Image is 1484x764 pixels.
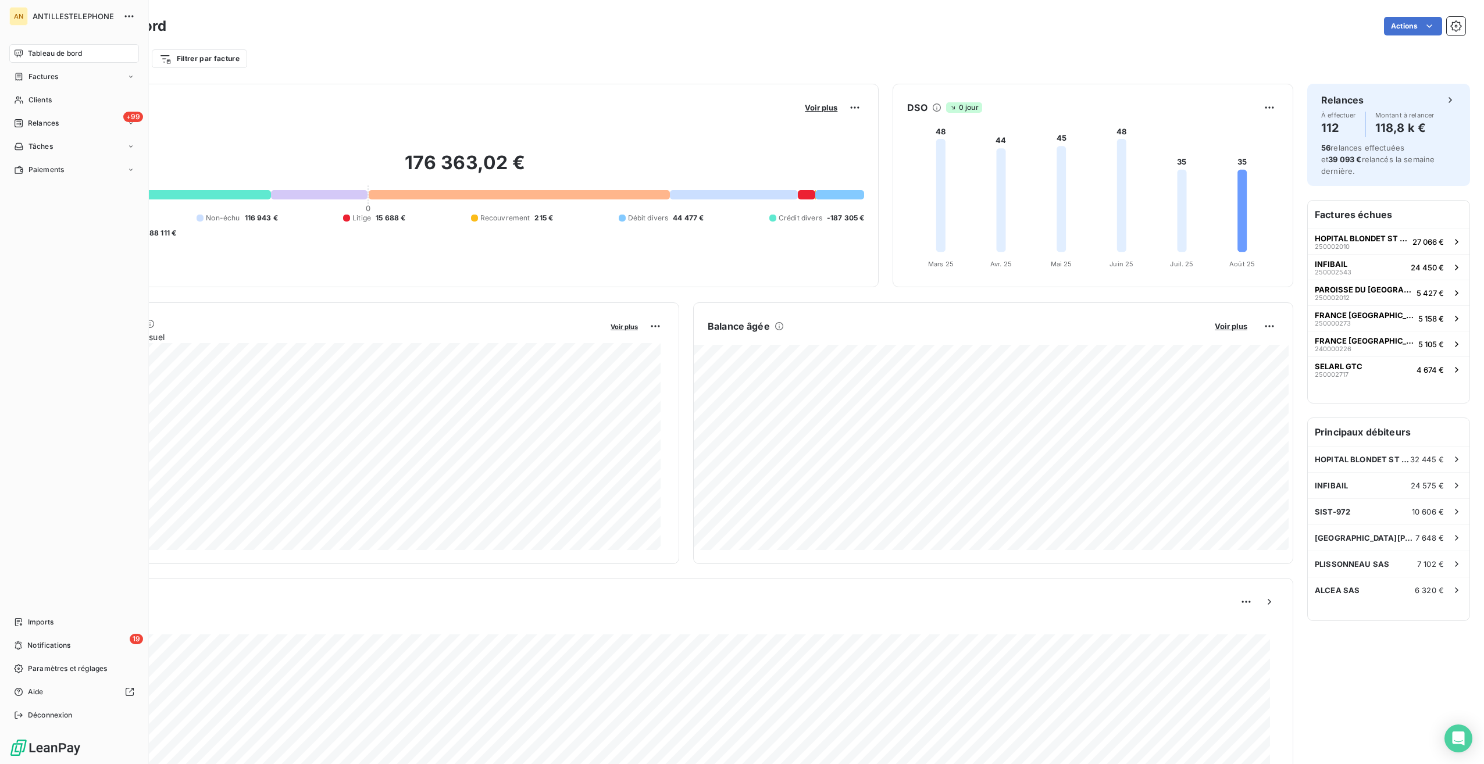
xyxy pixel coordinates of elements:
span: Montant à relancer [1375,112,1435,119]
button: INFIBAIL25000254324 450 € [1308,254,1469,280]
span: Crédit divers [779,213,822,223]
span: INFIBAIL [1315,259,1347,269]
span: Litige [352,213,371,223]
button: Actions [1384,17,1442,35]
span: Voir plus [611,323,638,331]
span: SIST-972 [1315,507,1350,516]
span: 15 688 € [376,213,405,223]
span: 0 [366,204,370,213]
span: Recouvrement [480,213,530,223]
span: 44 477 € [673,213,704,223]
span: Non-échu [206,213,240,223]
tspan: Mars 25 [928,260,954,268]
span: Débit divers [628,213,669,223]
a: Paramètres et réglages [9,659,139,678]
button: Voir plus [801,102,841,113]
span: 6 320 € [1415,586,1444,595]
a: Imports [9,613,139,631]
span: 250002543 [1315,269,1351,276]
span: 7 102 € [1417,559,1444,569]
span: PLISSONNEAU SAS [1315,559,1389,569]
button: Filtrer par facture [152,49,247,68]
span: PAROISSE DU [GEOGRAPHIC_DATA] [1315,285,1412,294]
span: 250002012 [1315,294,1350,301]
h6: DSO [907,101,927,115]
span: 0 jour [946,102,982,113]
span: [GEOGRAPHIC_DATA][PERSON_NAME] [1315,533,1415,542]
span: 27 066 € [1412,237,1444,247]
span: Voir plus [1215,322,1247,331]
span: Tâches [28,141,53,152]
span: Voir plus [805,103,837,112]
a: Tableau de bord [9,44,139,63]
span: Relances [28,118,59,128]
h6: Relances [1321,93,1364,107]
span: 250002010 [1315,243,1350,250]
span: HOPITAL BLONDET ST JOSEPH [1315,234,1408,243]
div: AN [9,7,28,26]
a: Tâches [9,137,139,156]
a: Aide [9,683,139,701]
span: +99 [123,112,143,122]
span: INFIBAIL [1315,481,1348,490]
h6: Factures échues [1308,201,1469,229]
span: HOPITAL BLONDET ST JOSEPH [1315,455,1410,464]
h4: 118,8 k € [1375,119,1435,137]
button: HOPITAL BLONDET ST JOSEPH25000201027 066 € [1308,229,1469,254]
h6: Principaux débiteurs [1308,418,1469,446]
span: Chiffre d'affaires mensuel [66,331,602,343]
span: 56 [1321,143,1330,152]
span: SELARL GTC [1315,362,1362,371]
span: Paiements [28,165,64,175]
span: Aide [28,687,44,697]
button: FRANCE [GEOGRAPHIC_DATA]2500002735 158 € [1308,305,1469,331]
button: SELARL GTC2500027174 674 € [1308,356,1469,382]
span: Notifications [27,640,70,651]
span: ANTILLESTELEPHONE [33,12,116,21]
span: Imports [28,617,53,627]
a: Paiements [9,160,139,179]
span: 24 450 € [1411,263,1444,272]
tspan: Mai 25 [1051,260,1072,268]
span: Factures [28,72,58,82]
span: Déconnexion [28,710,73,720]
span: ALCEA SAS [1315,586,1360,595]
button: Voir plus [1211,321,1251,331]
span: 250000273 [1315,320,1351,327]
span: 250002717 [1315,371,1349,378]
button: Voir plus [607,321,641,331]
span: FRANCE [GEOGRAPHIC_DATA] [1315,310,1414,320]
button: PAROISSE DU [GEOGRAPHIC_DATA]2500020125 427 € [1308,280,1469,305]
span: 32 445 € [1410,455,1444,464]
span: 215 € [534,213,553,223]
span: FRANCE [GEOGRAPHIC_DATA] [1315,336,1414,345]
tspan: Juil. 25 [1171,260,1194,268]
span: 5 158 € [1418,314,1444,323]
span: 240000226 [1315,345,1351,352]
span: 19 [130,634,143,644]
span: 4 674 € [1417,365,1444,374]
a: +99Relances [9,114,139,133]
a: Clients [9,91,139,109]
span: 7 648 € [1415,533,1444,542]
span: 5 105 € [1418,340,1444,349]
span: -88 111 € [146,228,176,238]
span: Paramètres et réglages [28,663,107,674]
h2: 176 363,02 € [66,151,864,186]
a: Factures [9,67,139,86]
img: Logo LeanPay [9,738,81,757]
h6: Balance âgée [708,319,770,333]
span: -187 305 € [827,213,865,223]
span: Tableau de bord [28,48,82,59]
span: 39 093 € [1328,155,1361,164]
span: 24 575 € [1411,481,1444,490]
div: Open Intercom Messenger [1444,724,1472,752]
span: À effectuer [1321,112,1356,119]
button: FRANCE [GEOGRAPHIC_DATA]2400002265 105 € [1308,331,1469,356]
h4: 112 [1321,119,1356,137]
tspan: Juin 25 [1110,260,1134,268]
span: Clients [28,95,52,105]
tspan: Avr. 25 [990,260,1012,268]
span: relances effectuées et relancés la semaine dernière. [1321,143,1435,176]
span: 116 943 € [245,213,278,223]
